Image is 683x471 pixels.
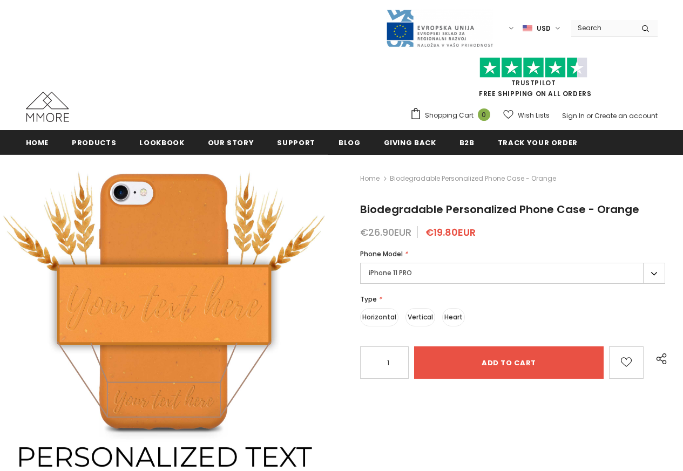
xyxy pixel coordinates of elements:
[425,110,474,121] span: Shopping Cart
[405,308,435,326] label: Vertical
[72,138,116,148] span: Products
[339,138,361,148] span: Blog
[360,263,665,284] label: iPhone 11 PRO
[478,108,490,121] span: 0
[498,130,578,154] a: Track your order
[562,111,585,120] a: Sign In
[384,138,436,148] span: Giving back
[384,130,436,154] a: Giving back
[571,20,633,36] input: Search Site
[360,249,403,258] span: Phone Model
[277,138,315,148] span: support
[339,130,361,154] a: Blog
[26,92,69,122] img: MMORE Cases
[537,23,551,34] span: USD
[586,111,593,120] span: or
[479,57,587,78] img: Trust Pilot Stars
[414,346,604,379] input: Add to cart
[386,9,493,48] img: Javni Razpis
[594,111,658,120] a: Create an account
[208,138,254,148] span: Our Story
[360,295,377,304] span: Type
[442,308,465,326] label: Heart
[26,138,49,148] span: Home
[139,130,184,154] a: Lookbook
[410,62,658,98] span: FREE SHIPPING ON ALL ORDERS
[139,138,184,148] span: Lookbook
[459,130,475,154] a: B2B
[360,308,398,326] label: Horizontal
[498,138,578,148] span: Track your order
[511,78,556,87] a: Trustpilot
[518,110,550,121] span: Wish Lists
[390,172,556,185] span: Biodegradable Personalized Phone Case - Orange
[425,226,476,239] span: €19.80EUR
[410,107,496,124] a: Shopping Cart 0
[26,130,49,154] a: Home
[277,130,315,154] a: support
[72,130,116,154] a: Products
[360,226,411,239] span: €26.90EUR
[386,23,493,32] a: Javni Razpis
[360,172,380,185] a: Home
[459,138,475,148] span: B2B
[360,202,639,217] span: Biodegradable Personalized Phone Case - Orange
[503,106,550,125] a: Wish Lists
[208,130,254,154] a: Our Story
[523,24,532,33] img: USD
